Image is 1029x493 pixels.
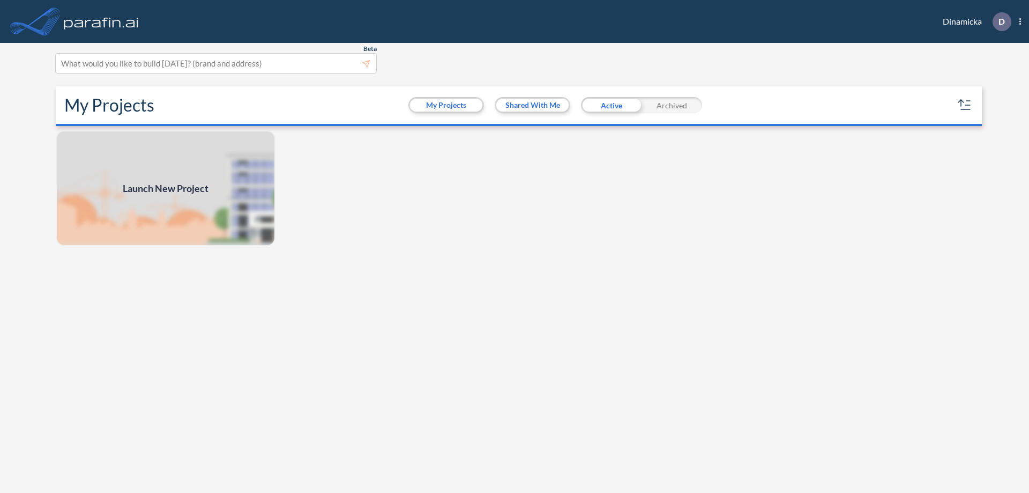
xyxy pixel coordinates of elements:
[56,130,275,246] a: Launch New Project
[956,97,973,114] button: sort
[998,17,1005,26] p: D
[927,12,1021,31] div: Dinamicka
[581,97,642,113] div: Active
[410,99,482,112] button: My Projects
[123,181,208,196] span: Launch New Project
[496,99,569,112] button: Shared With Me
[62,11,141,32] img: logo
[642,97,702,113] div: Archived
[363,45,377,53] span: Beta
[64,95,154,115] h2: My Projects
[56,130,275,246] img: add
